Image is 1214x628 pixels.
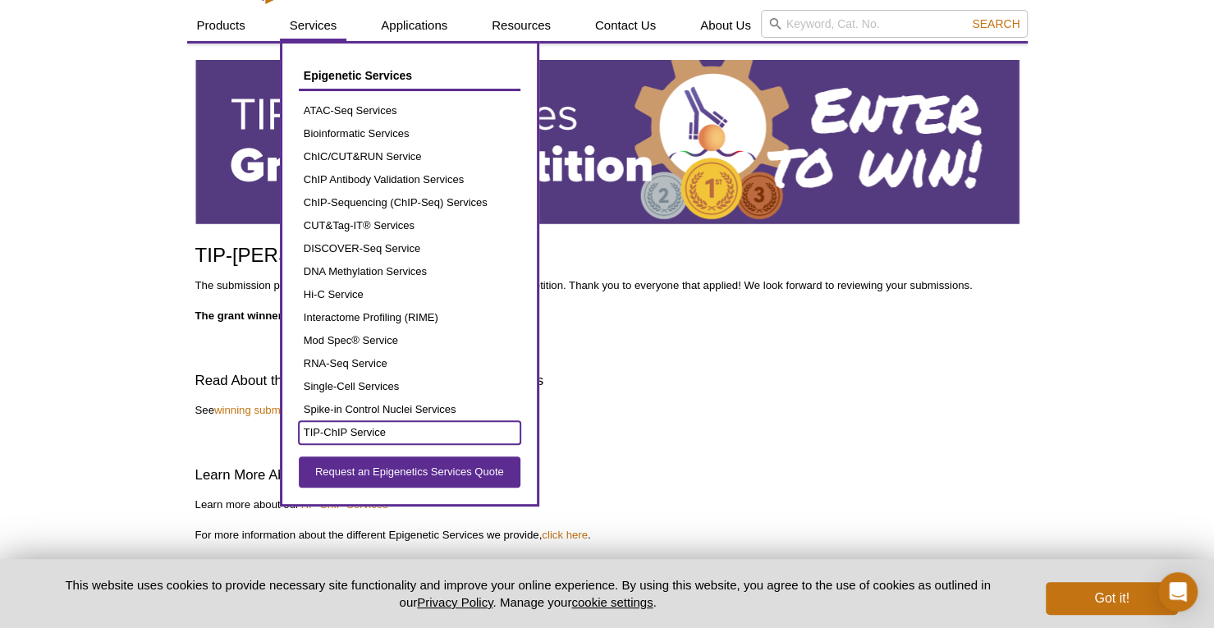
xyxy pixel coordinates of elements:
[299,145,520,168] a: ChIC/CUT&RUN Service
[585,10,666,41] a: Contact Us
[195,497,1019,512] p: Learn more about our
[187,10,255,41] a: Products
[299,498,387,511] a: TIP-ChIP Services
[299,122,520,145] a: Bioinformatic Services
[280,10,347,41] a: Services
[195,245,1019,268] h1: TIP-[PERSON_NAME] Competition
[299,329,520,352] a: Mod Spec® Service
[299,191,520,214] a: ChIP-Sequencing (ChIP-Seq) Services
[371,10,457,41] a: Applications
[299,60,520,91] a: Epigenetic Services
[299,375,520,398] a: Single-Cell Services
[195,60,1019,224] img: Active Motif TIP-ChIP Services Grant Competition
[299,456,520,488] a: Request an Epigenetics Services Quote
[195,371,1019,391] h2: Read About the past Active Motif Services Grant Winners
[195,528,1019,543] p: For more information about the different Epigenetic Services we provide, .
[299,260,520,283] a: DNA Methylation Services
[482,10,561,41] a: Resources
[417,595,492,609] a: Privacy Policy
[299,99,520,122] a: ATAC-Seq Services
[195,278,1019,293] p: The submission period has ended for our Grant Competition. Thank you to everyone that applied! We...
[37,576,1019,611] p: This website uses cookies to provide necessary site functionality and improve your online experie...
[214,404,314,416] a: winning submissions
[299,214,520,237] a: CUT&Tag-IT® Services
[967,16,1024,31] button: Search
[299,421,520,444] a: TIP-ChIP Service
[299,168,520,191] a: ChIP Antibody Validation Services
[571,595,653,609] button: cookie settings
[195,309,436,322] strong: The grant winners will be announced [DATE] .
[304,69,412,82] span: Epigenetic Services
[972,17,1019,30] span: Search
[195,403,1019,418] p: See .
[299,398,520,421] a: Spike-in Control Nuclei Services
[299,352,520,375] a: RNA-Seq Service
[299,237,520,260] a: DISCOVER-Seq Service
[195,465,1019,485] h2: Learn More About Our Epigenetics Services
[690,10,761,41] a: About Us
[1158,572,1198,612] div: Open Intercom Messenger
[299,283,520,306] a: Hi-C Service
[761,10,1028,38] input: Keyword, Cat. No.
[1046,582,1177,615] button: Got it!
[299,306,520,329] a: Interactome Profiling (RIME)
[542,529,588,541] a: click here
